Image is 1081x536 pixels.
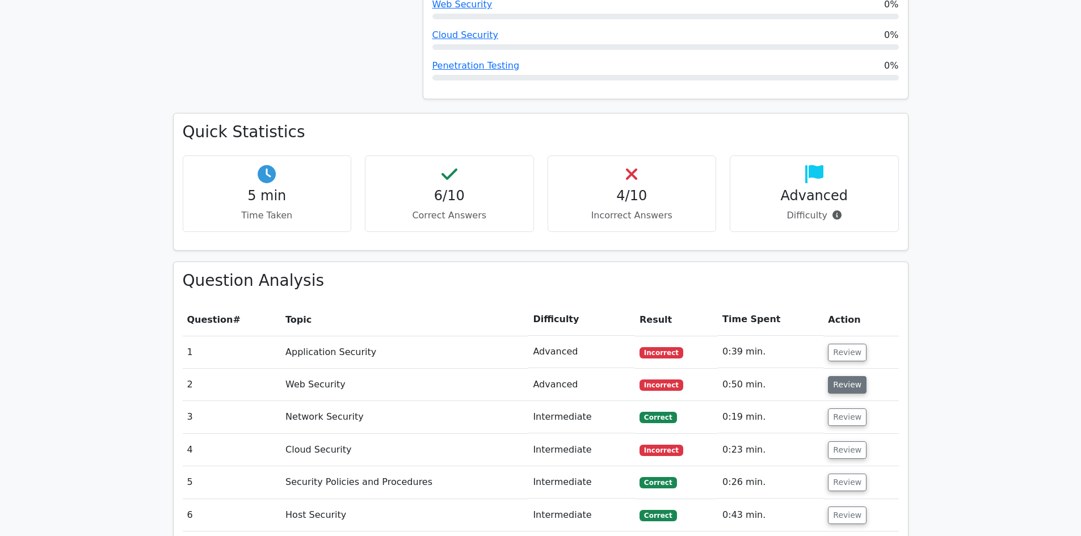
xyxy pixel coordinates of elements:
span: Incorrect [640,347,683,358]
th: Difficulty [528,303,635,336]
h4: Advanced [739,188,889,204]
td: Application Security [281,336,528,368]
h3: Quick Statistics [183,123,899,142]
td: 1 [183,336,281,368]
td: Host Security [281,499,528,531]
td: Web Security [281,369,528,401]
td: 0:39 min. [718,336,823,368]
span: Question [187,314,233,325]
button: Review [828,507,867,524]
span: Incorrect [640,445,683,456]
span: Correct [640,510,676,521]
a: Penetration Testing [432,60,520,71]
td: 0:26 min. [718,466,823,499]
td: 0:23 min. [718,434,823,466]
button: Review [828,376,867,394]
td: Intermediate [528,499,635,531]
td: Network Security [281,401,528,433]
td: 0:19 min. [718,401,823,433]
span: Correct [640,477,676,488]
td: Advanced [528,369,635,401]
span: Incorrect [640,379,683,391]
th: Result [635,303,718,336]
th: Topic [281,303,528,336]
td: Intermediate [528,434,635,466]
td: 5 [183,466,281,499]
span: 0% [884,28,898,42]
span: 0% [884,59,898,73]
td: Intermediate [528,466,635,499]
p: Incorrect Answers [557,209,707,222]
td: 3 [183,401,281,433]
th: Action [823,303,898,336]
td: Security Policies and Procedures [281,466,528,499]
p: Time Taken [192,209,342,222]
td: 4 [183,434,281,466]
button: Review [828,344,867,361]
td: Cloud Security [281,434,528,466]
a: Cloud Security [432,29,499,40]
button: Review [828,441,867,459]
td: 0:50 min. [718,369,823,401]
td: 0:43 min. [718,499,823,531]
span: Correct [640,412,676,423]
p: Difficulty [739,209,889,222]
button: Review [828,474,867,491]
h4: 4/10 [557,188,707,204]
h4: 5 min [192,188,342,204]
h3: Question Analysis [183,271,899,290]
th: # [183,303,281,336]
td: 6 [183,499,281,531]
td: Intermediate [528,401,635,433]
td: Advanced [528,336,635,368]
td: 2 [183,369,281,401]
p: Correct Answers [375,209,524,222]
button: Review [828,408,867,426]
h4: 6/10 [375,188,524,204]
th: Time Spent [718,303,823,336]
